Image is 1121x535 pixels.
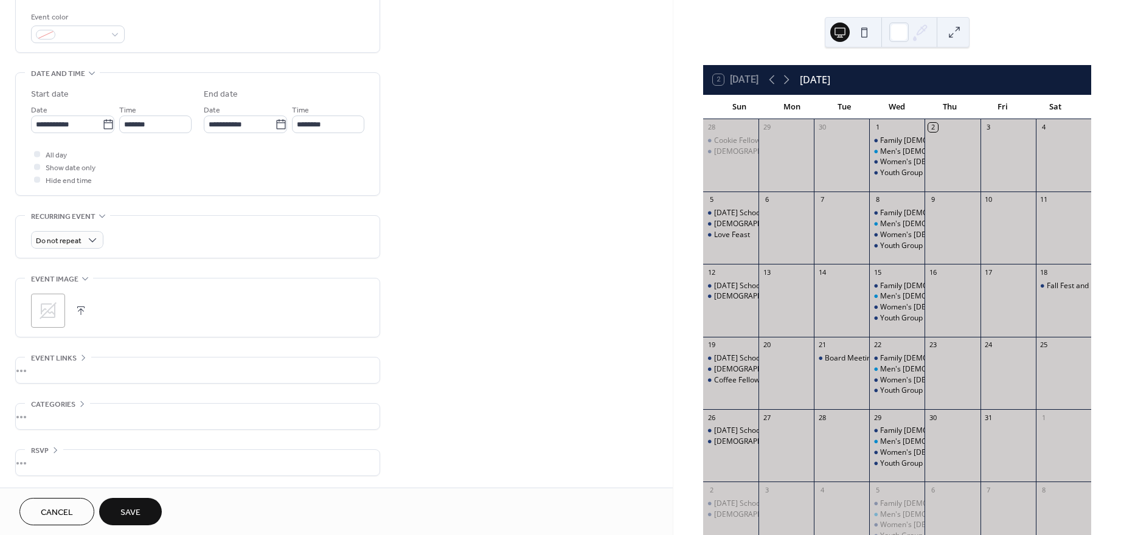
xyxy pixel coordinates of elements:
div: 8 [1039,485,1049,494]
div: Family Bible Study [869,281,925,291]
div: [DEMOGRAPHIC_DATA] Service [714,147,821,157]
div: 23 [928,340,937,350]
div: 1 [873,123,882,132]
div: 2 [707,485,716,494]
div: Family [DEMOGRAPHIC_DATA] Study [880,426,1005,436]
div: 16 [928,267,937,277]
div: 30 [817,123,827,132]
a: Cancel [19,498,94,525]
div: End date [204,88,238,101]
span: Time [119,104,136,117]
div: Sunday School [703,499,758,509]
div: [DATE] School [714,353,762,364]
div: Men's [DEMOGRAPHIC_DATA] Study [880,291,1004,302]
div: Women's [DEMOGRAPHIC_DATA] Study [880,230,1015,240]
div: Men's Bible Study [869,147,925,157]
div: Women's Bible Study [869,302,925,312]
div: 30 [928,413,937,422]
div: [DEMOGRAPHIC_DATA] Service [714,219,821,229]
div: Event color [31,11,122,24]
div: Family Bible Study [869,353,925,364]
div: Sat [1029,95,1081,119]
div: Youth Group [880,168,923,178]
div: Church Service [703,291,758,302]
div: Men's [DEMOGRAPHIC_DATA] Study [880,364,1004,374]
div: 7 [817,195,827,204]
div: Church Service [703,509,758,520]
div: Family Bible Study [869,208,925,218]
div: Women's [DEMOGRAPHIC_DATA] Study [880,375,1015,385]
div: Women's [DEMOGRAPHIC_DATA] Study [880,520,1015,530]
span: Cancel [41,506,73,519]
button: Save [99,498,162,525]
div: Family [DEMOGRAPHIC_DATA] Study [880,281,1005,291]
span: Do not repeat [36,234,82,248]
div: Family Bible Study [869,136,925,146]
div: 29 [762,123,771,132]
span: Show date only [46,162,95,174]
div: Love Feast [703,230,758,240]
div: ; [31,294,65,328]
div: Cookie Fellowship [703,136,758,146]
span: Categories [31,398,75,411]
div: Cookie Fellowship [714,136,774,146]
div: [DATE] School [714,208,762,218]
div: Sunday School [703,281,758,291]
div: 6 [762,195,771,204]
div: Men's Bible Study [869,291,925,302]
div: Love Feast [714,230,750,240]
div: Sunday School [703,208,758,218]
div: Board Meeting [814,353,869,364]
div: [DEMOGRAPHIC_DATA] Service [714,509,821,520]
div: Youth Group [869,458,925,469]
div: Sunday School [703,426,758,436]
div: Family Bible Study [869,426,925,436]
div: ••• [16,450,380,475]
div: Church Service [703,219,758,229]
div: 21 [817,340,827,350]
div: Men's Bible Study [869,437,925,447]
div: Sunday School [703,353,758,364]
div: 7 [984,485,993,494]
div: Men's [DEMOGRAPHIC_DATA] Study [880,509,1004,520]
div: [DEMOGRAPHIC_DATA] Service [714,364,821,374]
div: 31 [984,413,993,422]
div: 18 [1039,267,1049,277]
div: ••• [16,357,380,383]
div: Fall Fest and Packing Party [1036,281,1091,291]
span: Date and time [31,67,85,80]
div: Youth Group [880,241,923,251]
div: 14 [817,267,827,277]
div: Coffee Fellowship &More [703,375,758,385]
div: Mon [765,95,818,119]
div: Women's [DEMOGRAPHIC_DATA] Study [880,157,1015,167]
div: 10 [984,195,993,204]
div: Women's [DEMOGRAPHIC_DATA] Study [880,447,1015,458]
div: Women's Bible Study [869,157,925,167]
div: Family [DEMOGRAPHIC_DATA] Study [880,208,1005,218]
span: RSVP [31,444,49,457]
div: Women's Bible Study [869,230,925,240]
div: 11 [1039,195,1049,204]
div: 27 [762,413,771,422]
div: Youth Group [869,168,925,178]
div: 29 [873,413,882,422]
div: 15 [873,267,882,277]
div: Youth Group [880,313,923,323]
span: Recurring event [31,210,95,223]
div: Youth Group [880,458,923,469]
div: 3 [762,485,771,494]
div: [DATE] School [714,499,762,509]
div: Youth Group [880,385,923,396]
span: Date [204,104,220,117]
div: Men's [DEMOGRAPHIC_DATA] Study [880,219,1004,229]
div: 12 [707,267,716,277]
div: [DATE] [800,72,830,87]
div: ••• [16,404,380,429]
div: [DATE] School [714,426,762,436]
span: Time [292,104,309,117]
div: [DEMOGRAPHIC_DATA] Service [714,437,821,447]
div: Start date [31,88,69,101]
div: 26 [707,413,716,422]
div: 4 [1039,123,1049,132]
